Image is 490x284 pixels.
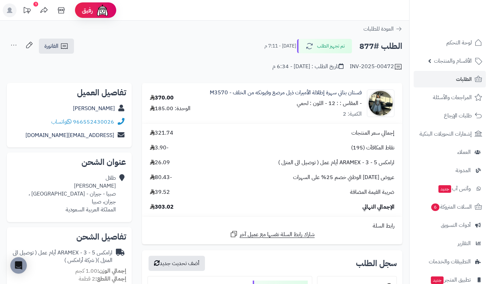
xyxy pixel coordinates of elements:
[438,185,451,193] span: جديد
[210,89,362,97] a: فستان بناتي سهرة إطلالة الأميرات ذيل مرصع وفيونكه من الخلف - M3570
[456,166,471,175] span: المدونة
[12,88,126,97] h2: تفاصيل العميل
[414,199,486,215] a: السلات المتروكة6
[73,104,115,113] a: [PERSON_NAME]
[362,203,394,211] span: الإجمالي النهائي
[240,231,315,239] span: شارك رابط السلة نفسها مع عميل آخر
[420,129,472,139] span: إشعارات التحويلات البنكية
[414,217,486,233] a: أدوات التسويق
[444,111,472,120] span: طلبات الإرجاع
[12,249,112,265] div: ارامكس ARAMEX - 3 - 5 أيام عمل ( توصيل الى المنزل )
[51,118,72,126] a: واتساب
[457,147,471,157] span: العملاء
[431,276,444,284] span: جديد
[12,233,126,241] h2: تفاصيل الشحن
[97,267,126,275] strong: إجمالي الوزن:
[150,94,174,102] div: 370.00
[414,253,486,270] a: التطبيقات والخدمات
[433,93,472,102] span: المراجعات والأسئلة
[414,107,486,124] a: طلبات الإرجاع
[150,173,172,181] span: -80.43
[18,3,35,19] a: تحديثات المنصة
[441,220,471,230] span: أدوات التسويق
[150,144,168,152] span: -3.90
[434,56,472,66] span: الأقسام والمنتجات
[414,71,486,87] a: الطلبات
[458,239,471,248] span: التقارير
[230,230,315,239] a: شارك رابط السلة نفسها مع عميل آخر
[272,63,344,71] div: تاريخ الطلب : [DATE] - 6:34 م
[150,203,174,211] span: 303.02
[150,129,173,137] span: 321.74
[293,173,394,181] span: عروض [DATE] الوطني خصم 25% على السهرات
[351,144,394,152] span: نقاط المكافآت (195)
[443,18,483,33] img: logo-2.png
[25,131,114,139] a: [EMAIL_ADDRESS][DOMAIN_NAME]
[29,174,116,213] div: طلال [PERSON_NAME] صبيا - جيزان - [GEOGRAPHIC_DATA] ، جيزان، صبيا المملكة العربية السعودية
[456,74,472,84] span: الطلبات
[79,275,126,283] small: 2 قطعة
[363,25,402,33] a: العودة للطلبات
[150,105,190,113] div: الوحدة: 185.00
[64,256,97,264] span: ( شركة أرامكس )
[73,118,114,126] a: 966552430026
[367,90,394,117] img: 1735658674-6cd737b1-bd20-447f-8dbe-aff1a3d9f627-90x90.jpeg
[33,2,38,7] div: 1
[414,162,486,179] a: المدونة
[350,63,402,71] div: INV-2025-00472
[343,110,362,118] div: الكمية: 2
[149,256,205,271] button: أضف تحديث جديد
[446,38,472,48] span: لوحة التحكم
[82,6,93,14] span: رفيق
[414,180,486,197] a: وآتس آبجديد
[145,222,400,230] div: رابط السلة
[264,43,296,50] small: [DATE] - 7:11 م
[431,203,439,211] span: 6
[414,89,486,106] a: المراجعات والأسئلة
[297,39,352,53] button: تم تجهيز الطلب
[278,159,394,167] span: ارامكس ARAMEX - 3 - 5 أيام عمل ( توصيل الى المنزل )
[39,39,74,54] a: الفاتورة
[95,275,126,283] strong: إجمالي القطع:
[351,129,394,137] span: إجمالي سعر المنتجات
[150,188,170,196] span: 39.52
[359,39,402,53] h2: الطلب #877
[44,42,58,50] span: الفاتورة
[328,99,362,107] small: - المقاس : : 12
[297,99,327,107] small: - اللون : لحمي
[414,235,486,252] a: التقارير
[96,3,109,17] img: ai-face.png
[414,34,486,51] a: لوحة التحكم
[429,257,471,266] span: التطبيقات والخدمات
[75,267,126,275] small: 1.00 كجم
[438,184,471,193] span: وآتس آب
[350,188,394,196] span: ضريبة القيمة المضافة
[150,159,170,167] span: 26.09
[12,158,126,166] h2: عنوان الشحن
[363,25,394,33] span: العودة للطلبات
[414,126,486,142] a: إشعارات التحويلات البنكية
[414,144,486,160] a: العملاء
[356,259,397,267] h3: سجل الطلب
[431,202,472,212] span: السلات المتروكة
[10,257,27,274] div: Open Intercom Messenger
